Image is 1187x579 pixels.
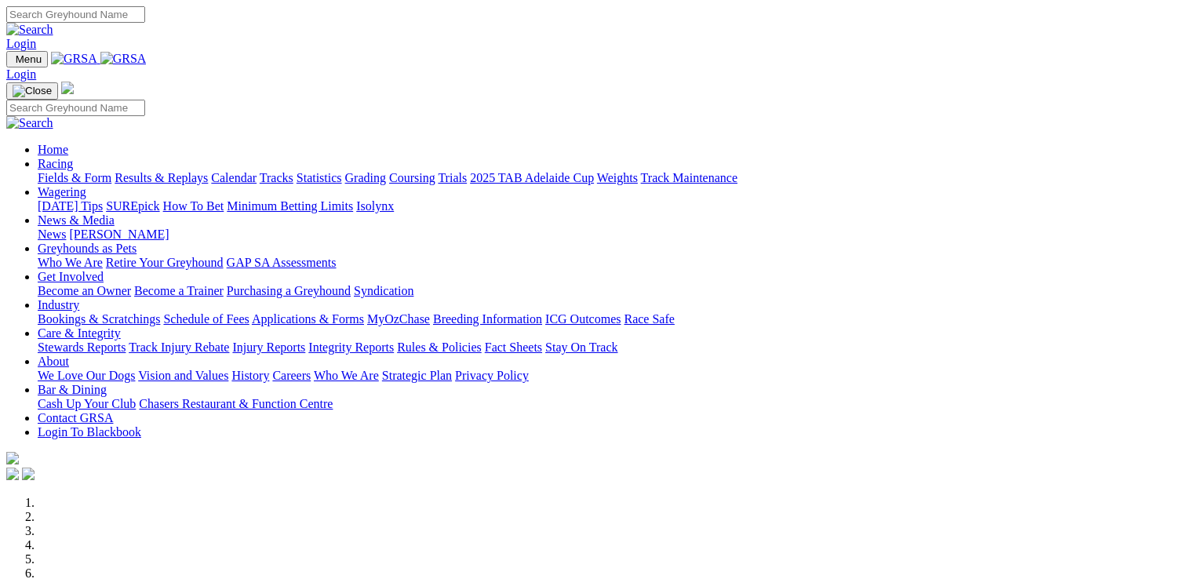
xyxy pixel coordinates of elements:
[231,369,269,382] a: History
[356,199,394,213] a: Isolynx
[6,468,19,480] img: facebook.svg
[345,171,386,184] a: Grading
[38,312,1181,326] div: Industry
[6,6,145,23] input: Search
[134,284,224,297] a: Become a Trainer
[38,411,113,424] a: Contact GRSA
[438,171,467,184] a: Trials
[397,340,482,354] a: Rules & Policies
[227,284,351,297] a: Purchasing a Greyhound
[38,340,126,354] a: Stewards Reports
[38,228,1181,242] div: News & Media
[211,171,257,184] a: Calendar
[260,171,293,184] a: Tracks
[6,452,19,464] img: logo-grsa-white.png
[69,228,169,241] a: [PERSON_NAME]
[38,397,136,410] a: Cash Up Your Club
[545,312,621,326] a: ICG Outcomes
[297,171,342,184] a: Statistics
[252,312,364,326] a: Applications & Forms
[38,171,111,184] a: Fields & Form
[641,171,737,184] a: Track Maintenance
[38,369,135,382] a: We Love Our Dogs
[106,199,159,213] a: SUREpick
[38,199,1181,213] div: Wagering
[38,157,73,170] a: Racing
[308,340,394,354] a: Integrity Reports
[38,242,137,255] a: Greyhounds as Pets
[100,52,147,66] img: GRSA
[6,100,145,116] input: Search
[38,143,68,156] a: Home
[22,468,35,480] img: twitter.svg
[455,369,529,382] a: Privacy Policy
[38,397,1181,411] div: Bar & Dining
[382,369,452,382] a: Strategic Plan
[6,82,58,100] button: Toggle navigation
[13,85,52,97] img: Close
[115,171,208,184] a: Results & Replays
[129,340,229,354] a: Track Injury Rebate
[354,284,413,297] a: Syndication
[139,397,333,410] a: Chasers Restaurant & Function Centre
[38,298,79,311] a: Industry
[272,369,311,382] a: Careers
[38,284,1181,298] div: Get Involved
[433,312,542,326] a: Breeding Information
[38,312,160,326] a: Bookings & Scratchings
[38,213,115,227] a: News & Media
[38,326,121,340] a: Care & Integrity
[106,256,224,269] a: Retire Your Greyhound
[597,171,638,184] a: Weights
[389,171,435,184] a: Coursing
[38,256,1181,270] div: Greyhounds as Pets
[624,312,674,326] a: Race Safe
[470,171,594,184] a: 2025 TAB Adelaide Cup
[227,199,353,213] a: Minimum Betting Limits
[163,199,224,213] a: How To Bet
[6,51,48,67] button: Toggle navigation
[232,340,305,354] a: Injury Reports
[38,228,66,241] a: News
[6,37,36,50] a: Login
[485,340,542,354] a: Fact Sheets
[38,383,107,396] a: Bar & Dining
[38,171,1181,185] div: Racing
[6,23,53,37] img: Search
[367,312,430,326] a: MyOzChase
[6,116,53,130] img: Search
[38,369,1181,383] div: About
[163,312,249,326] a: Schedule of Fees
[16,53,42,65] span: Menu
[38,355,69,368] a: About
[51,52,97,66] img: GRSA
[545,340,617,354] a: Stay On Track
[138,369,228,382] a: Vision and Values
[38,256,103,269] a: Who We Are
[38,340,1181,355] div: Care & Integrity
[38,270,104,283] a: Get Involved
[6,67,36,81] a: Login
[38,284,131,297] a: Become an Owner
[38,199,103,213] a: [DATE] Tips
[38,425,141,439] a: Login To Blackbook
[61,82,74,94] img: logo-grsa-white.png
[314,369,379,382] a: Who We Are
[227,256,337,269] a: GAP SA Assessments
[38,185,86,198] a: Wagering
